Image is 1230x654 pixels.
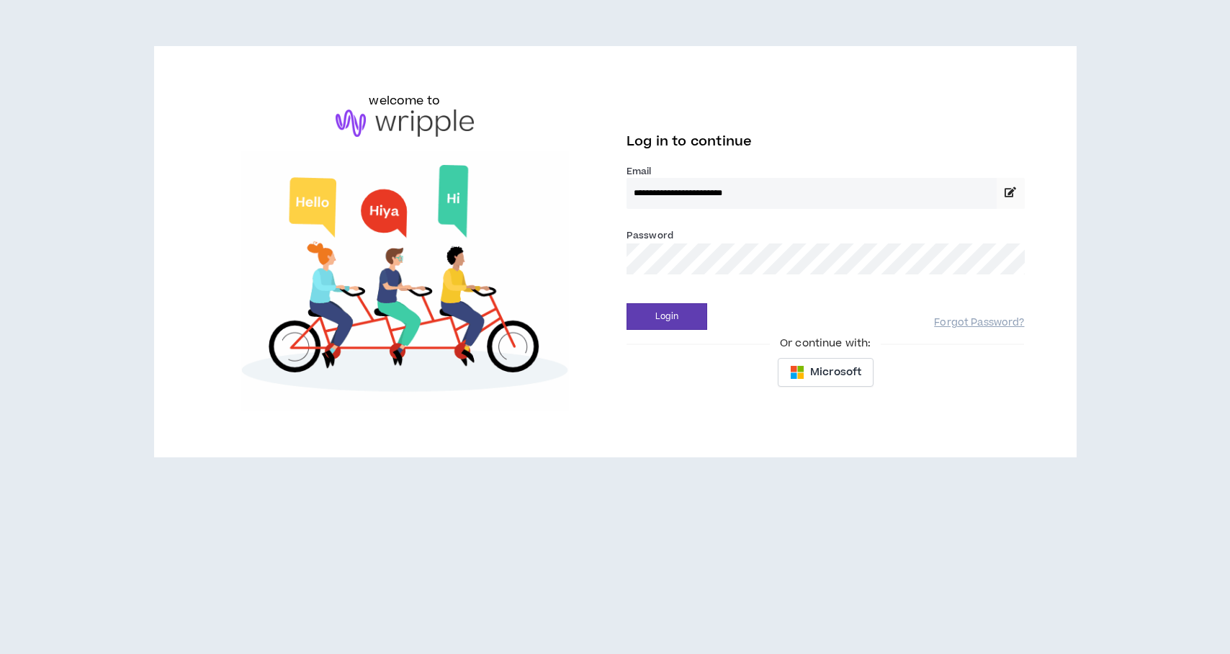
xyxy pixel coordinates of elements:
a: Forgot Password? [934,316,1024,330]
label: Email [627,165,1025,178]
button: Login [627,303,707,330]
img: Welcome to Wripple [206,151,604,411]
h6: welcome to [369,92,440,109]
span: Microsoft [810,364,861,380]
span: Log in to continue [627,133,752,151]
span: Or continue with: [770,336,881,351]
img: logo-brand.png [336,109,474,137]
label: Password [627,229,673,242]
button: Microsoft [778,358,874,387]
